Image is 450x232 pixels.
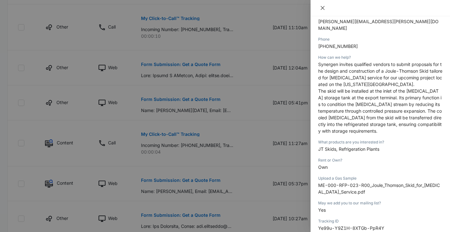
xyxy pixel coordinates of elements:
[318,139,442,145] div: What products are you interested in?
[318,200,442,206] div: May we add you to our mailing list?
[320,5,325,10] span: close
[318,176,442,181] div: Upload a Gas Sample
[318,88,442,134] span: The skid will be installed at the inlet of the [MEDICAL_DATA] storage tank at the export terminal...
[10,10,15,15] img: logo_orange.svg
[10,17,15,22] img: website_grey.svg
[318,36,442,42] div: Phone
[318,225,384,231] span: Ye99u-Y9Z1H-8XTGb-PpR4Y
[318,5,327,11] button: Close
[63,37,68,42] img: tab_keywords_by_traffic_grey.svg
[318,218,442,224] div: Tracking ID
[318,182,440,195] span: ME-000-RFP-023-R00_Joule_Thomson_Skid_for_[MEDICAL_DATA]_Service.pdf
[318,62,442,87] span: Synergen invites qualified vendors to submit proposals for the design and construction of a Joule...
[318,207,326,213] span: Yes
[318,43,358,49] span: [PHONE_NUMBER]
[318,146,379,152] span: JT Skids, Refrigeration Plants
[24,37,57,42] div: Domain Overview
[70,37,107,42] div: Keywords by Traffic
[318,164,328,170] span: Own
[16,17,70,22] div: Domain: [DOMAIN_NAME]
[318,157,442,163] div: Rent or Own?
[318,19,439,31] span: [PERSON_NAME][EMAIL_ADDRESS][PERSON_NAME][DOMAIN_NAME]
[17,37,22,42] img: tab_domain_overview_orange.svg
[18,10,31,15] div: v 4.0.25
[318,55,442,60] div: How can we help?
